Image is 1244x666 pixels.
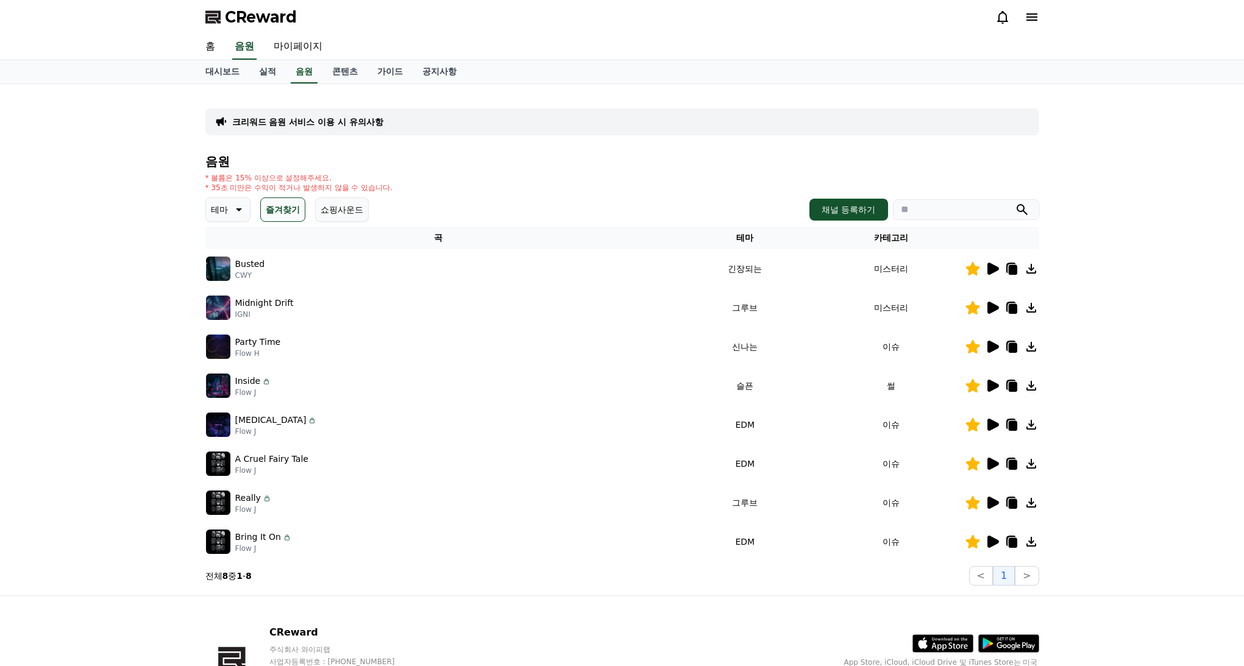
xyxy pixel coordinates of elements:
[235,453,308,466] p: A Cruel Fairy Tale
[672,227,818,249] th: 테마
[205,183,393,193] p: * 35초 미만은 수익이 적거나 발생하지 않을 수 있습니다.
[235,375,261,388] p: Inside
[235,297,294,310] p: Midnight Drift
[809,199,887,221] button: 채널 등록하기
[235,388,272,397] p: Flow J
[818,483,964,522] td: 이슈
[196,34,225,60] a: 홈
[235,349,281,358] p: Flow H
[211,201,228,218] p: 테마
[235,466,308,475] p: Flow J
[205,570,252,582] p: 전체 중 -
[413,60,466,83] a: 공지사항
[235,336,281,349] p: Party Time
[993,566,1015,586] button: 1
[264,34,332,60] a: 마이페이지
[969,566,993,586] button: <
[206,452,230,476] img: music
[818,227,964,249] th: 카테고리
[235,310,294,319] p: IGNI
[235,271,265,280] p: CWY
[246,571,252,581] strong: 8
[232,34,257,60] a: 음원
[249,60,286,83] a: 실적
[205,173,393,183] p: * 볼륨은 15% 이상으로 설정해주세요.
[206,296,230,320] img: music
[235,258,265,271] p: Busted
[205,7,297,27] a: CReward
[672,444,818,483] td: EDM
[672,288,818,327] td: 그루브
[225,7,297,27] span: CReward
[818,288,964,327] td: 미스터리
[206,374,230,398] img: music
[206,335,230,359] img: music
[269,645,418,654] p: 주식회사 와이피랩
[368,60,413,83] a: 가이드
[235,492,261,505] p: Really
[232,116,383,128] a: 크리워드 음원 서비스 이용 시 유의사항
[818,522,964,561] td: 이슈
[672,522,818,561] td: EDM
[315,197,369,222] button: 쇼핑사운드
[236,571,243,581] strong: 1
[818,327,964,366] td: 이슈
[818,405,964,444] td: 이슈
[291,60,318,83] a: 음원
[818,366,964,405] td: 썰
[235,531,281,544] p: Bring It On
[269,625,418,640] p: CReward
[206,413,230,437] img: music
[235,505,272,514] p: Flow J
[222,571,229,581] strong: 8
[206,491,230,515] img: music
[205,197,251,222] button: 테마
[205,227,672,249] th: 곡
[260,197,305,222] button: 즐겨찾기
[672,327,818,366] td: 신나는
[206,530,230,554] img: music
[206,257,230,281] img: music
[322,60,368,83] a: 콘텐츠
[818,444,964,483] td: 이슈
[672,366,818,405] td: 슬픈
[1015,566,1039,586] button: >
[235,427,318,436] p: Flow J
[672,249,818,288] td: 긴장되는
[672,483,818,522] td: 그루브
[205,155,1039,168] h4: 음원
[235,414,307,427] p: [MEDICAL_DATA]
[196,60,249,83] a: 대시보드
[672,405,818,444] td: EDM
[235,544,292,553] p: Flow J
[818,249,964,288] td: 미스터리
